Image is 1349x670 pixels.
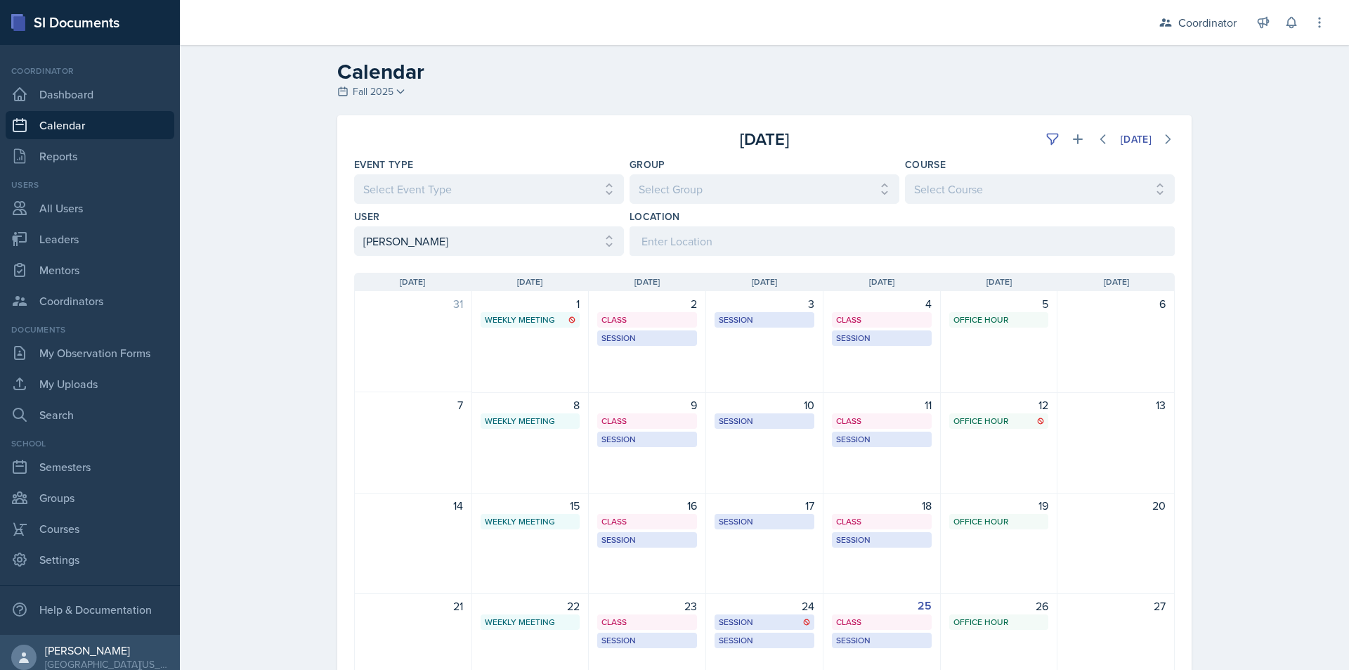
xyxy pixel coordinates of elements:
a: Mentors [6,256,174,284]
div: Weekly Meeting [485,314,576,326]
a: Courses [6,515,174,543]
div: 3 [715,295,814,312]
div: 16 [597,497,697,514]
div: 9 [597,397,697,413]
div: Session [719,515,810,528]
div: Office Hour [953,515,1045,528]
a: All Users [6,194,174,222]
span: [DATE] [634,276,660,288]
div: Office Hour [953,415,1045,427]
div: Office Hour [953,616,1045,629]
div: 18 [832,497,932,514]
div: [DATE] [1121,134,1152,145]
div: Weekly Meeting [485,515,576,528]
div: Session [836,433,927,446]
div: 13 [1066,397,1166,413]
a: Dashboard [6,80,174,108]
div: 12 [949,397,1049,413]
div: Office Hour [953,314,1045,326]
div: 15 [481,497,580,514]
div: Documents [6,323,174,336]
span: [DATE] [1104,276,1129,288]
div: Class [601,515,693,528]
span: Fall 2025 [353,84,393,99]
div: Help & Documentation [6,595,174,624]
span: [DATE] [400,276,425,288]
div: Session [601,332,693,344]
a: Semesters [6,453,174,481]
div: Class [836,616,927,629]
button: [DATE] [1112,127,1161,151]
div: 11 [832,397,932,413]
span: [DATE] [986,276,1012,288]
div: Session [719,314,810,326]
a: Settings [6,546,174,574]
a: Groups [6,484,174,512]
div: 1 [481,295,580,312]
div: Class [836,515,927,528]
div: 22 [481,598,580,614]
div: Session [719,616,810,629]
div: Session [601,433,693,446]
div: Class [601,314,693,326]
div: 5 [949,295,1049,312]
div: Session [836,534,927,546]
a: My Uploads [6,370,174,398]
a: My Observation Forms [6,339,174,367]
h2: Calendar [337,59,1192,84]
div: 7 [363,397,463,413]
div: Coordinator [1178,14,1237,31]
div: Weekly Meeting [485,415,576,427]
div: Session [601,534,693,546]
div: School [6,437,174,450]
div: 14 [363,497,463,514]
div: Users [6,179,174,191]
div: Coordinator [6,65,174,77]
a: Calendar [6,111,174,139]
div: Class [601,415,693,427]
label: Group [630,157,665,172]
div: Class [836,415,927,427]
div: Session [601,634,693,647]
span: [DATE] [517,276,542,288]
div: Weekly Meeting [485,616,576,629]
div: [PERSON_NAME] [45,643,169,657]
span: [DATE] [752,276,777,288]
input: Enter Location [630,226,1175,256]
span: [DATE] [869,276,894,288]
div: Session [836,634,927,647]
label: Event Type [354,157,414,172]
div: 24 [715,598,814,614]
div: Session [719,415,810,427]
div: Session [836,332,927,344]
div: 10 [715,397,814,413]
div: Session [719,634,810,647]
div: 17 [715,497,814,514]
div: 26 [949,598,1049,614]
label: User [354,210,379,224]
div: Class [836,314,927,326]
div: 21 [363,598,463,614]
div: 4 [832,295,932,312]
a: Search [6,401,174,429]
label: Course [905,157,946,172]
div: [DATE] [627,127,901,152]
div: 27 [1066,598,1166,614]
div: 20 [1066,497,1166,514]
label: Location [630,210,680,224]
a: Leaders [6,225,174,253]
div: 19 [949,497,1049,514]
div: 31 [363,295,463,312]
a: Reports [6,142,174,170]
a: Coordinators [6,287,174,315]
div: Class [601,616,693,629]
div: 2 [597,295,697,312]
div: 25 [832,598,932,614]
div: 8 [481,397,580,413]
div: 23 [597,598,697,614]
div: 6 [1066,295,1166,312]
